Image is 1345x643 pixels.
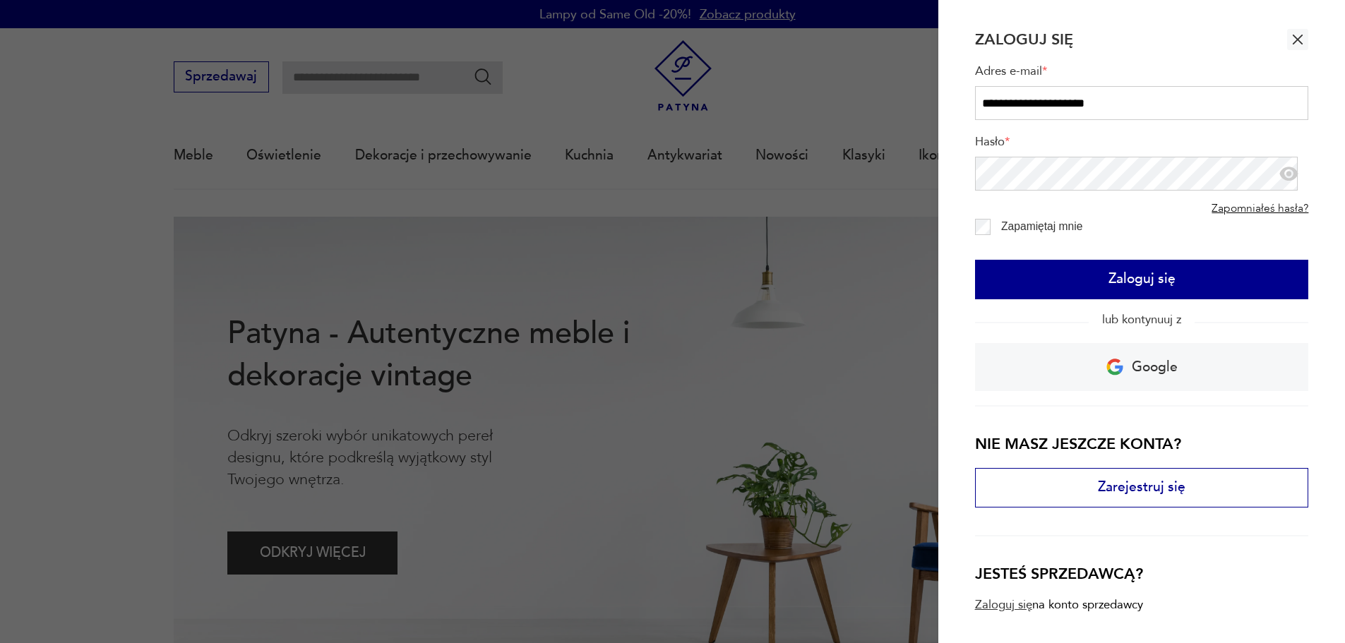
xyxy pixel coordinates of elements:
h2: Zaloguj się [975,29,1073,50]
button: Zarejestruj się [975,468,1309,507]
label: Hasło [975,134,1309,157]
a: Google [975,343,1309,391]
h3: Jesteś sprzedawcą? [975,563,1309,584]
a: Zapomniałeś hasła? [1212,202,1308,215]
label: Zapamiętaj mnie [1001,220,1082,232]
span: lub kontynuuj z [1089,311,1195,327]
button: Zaloguj się [975,260,1309,299]
p: Google [1132,354,1178,380]
img: Ikona Google [1106,359,1123,375]
label: Adres e-mail [975,64,1309,86]
a: Zaloguj się [975,598,1032,611]
h3: Nie masz jeszcze konta? [975,433,1309,455]
p: na konto sprzedawcy [1032,598,1143,611]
